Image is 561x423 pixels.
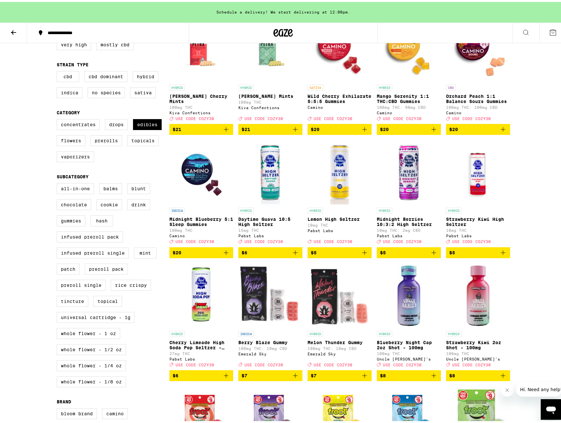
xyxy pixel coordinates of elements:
button: Add to bag [308,245,372,256]
div: Pabst Labs [238,232,302,236]
span: $21 [242,125,250,130]
img: Emerald Sky - Berry Blaze Gummy [238,261,302,326]
button: Add to bag [446,122,510,133]
p: Orchard Peach 1:1 Balance Sours Gummies [446,92,510,102]
label: Topicals [127,133,159,144]
span: USE CODE COZY30 [176,238,214,242]
label: Blunt [127,181,150,192]
p: SATIVA [308,83,323,89]
p: 15mg THC [238,226,302,230]
button: Add to bag [169,245,233,256]
img: Pabst Labs - Daytime Guava 10:5 High Seltzer [238,138,302,202]
a: Open page for Blueberry Night Cap 2oz Shot - 100mg from Uncle Arnie's [377,261,441,368]
div: Camino [377,109,441,113]
a: Open page for Lemon High Seltzer from Pabst Labs [308,138,372,245]
label: Hybrid [133,69,158,80]
span: $20 [380,125,389,130]
span: USE CODE COZY30 [383,115,422,119]
button: Add to bag [308,368,372,379]
label: Chocolate [57,197,91,208]
label: Whole Flower - 1 oz [57,326,120,337]
p: HYBRID [377,206,392,211]
span: $8 [380,371,386,376]
p: HYBRID [169,83,185,89]
p: Midnight Blueberry 5:1 Sleep Gummies [169,215,233,225]
label: Balms [99,181,122,192]
div: Kiva Confections [169,109,233,113]
button: Add to bag [446,245,510,256]
span: USE CODE COZY30 [383,238,422,242]
label: CBD Dominant [84,69,128,80]
div: Pabst Labs [308,227,372,231]
p: CBD [446,83,456,89]
a: Open page for Strawberry Kiwi High Seltzer from Pabst Labs [446,138,510,245]
span: USE CODE COZY30 [244,238,283,242]
label: Very High [57,37,91,48]
p: INDICA [238,329,254,335]
label: CBD [57,69,79,80]
p: HYBRID [238,206,254,211]
div: Emerald Sky [308,350,372,354]
p: 100mg THC [377,350,441,354]
legend: Brand [57,397,71,402]
p: 10mg THC: 2mg CBD [377,226,441,230]
label: Edibles [133,117,162,128]
span: USE CODE COZY30 [314,361,352,365]
label: Universal Cartridge - 1g [57,310,135,321]
div: Pabst Labs [377,232,441,236]
label: Preroll Single [57,278,106,289]
p: 27mg THC [169,350,233,354]
a: Open page for Midnight Blueberry 5:1 Sleep Gummies from Camino [169,138,233,245]
img: Pabst Labs - Midnight Berries 10:3:2 High Seltzer [377,138,441,202]
button: Add to bag [169,368,233,379]
label: Infused Preroll Pack [57,230,123,240]
label: Cookie [96,197,122,208]
p: Strawberry Kiwi High Seltzer [446,215,510,225]
button: Add to bag [377,245,441,256]
span: $6 [173,371,178,376]
label: Patch [57,262,80,273]
span: $5 [311,248,317,253]
label: Whole Flower - 1/4 oz [57,358,126,369]
span: USE CODE COZY30 [176,115,214,119]
img: Kiva Confections - Petra Tart Cherry Mints [169,15,233,80]
span: USE CODE COZY30 [452,238,491,242]
a: Open page for Berry Blaze Gummy from Emerald Sky [238,261,302,368]
p: HYBRID [308,206,323,211]
span: $7 [311,371,317,376]
label: Gummies [57,213,85,224]
label: Whole Flower - 1/2 oz [57,342,126,353]
label: Tincture [57,294,88,305]
button: Add to bag [169,122,233,133]
p: 100mg THC [169,103,233,108]
a: Open page for Petra Moroccan Mints from Kiva Confections [238,15,302,122]
p: Wild Cherry Exhilarate 5:5:5 Gummies [308,92,372,102]
span: $20 [449,125,458,130]
span: USE CODE COZY30 [383,361,422,365]
label: Indica [57,85,82,96]
label: Vaporizers [57,149,94,160]
img: Kiva Confections - Petra Moroccan Mints [238,15,302,80]
button: Add to bag [308,122,372,133]
label: Drink [127,197,150,208]
p: HYBRID [169,329,185,335]
p: INDICA [169,206,185,211]
span: USE CODE COZY30 [244,115,283,119]
div: Kiva Confections [238,104,302,108]
p: Mango Serenity 1:1 THC:CBD Gummies [377,92,441,102]
span: $21 [173,125,181,130]
a: Open page for Petra Tart Cherry Mints from Kiva Confections [169,15,233,122]
span: $6 [242,248,247,253]
label: Mint [134,246,157,257]
button: Add to bag [446,368,510,379]
span: USE CODE COZY30 [314,238,352,242]
span: USE CODE COZY30 [244,361,283,365]
button: Add to bag [377,368,441,379]
img: Uncle Arnie's - Strawberry Kiwi 2oz Shot - 100mg [446,261,510,326]
span: USE CODE COZY30 [176,361,214,365]
p: Melon Thunder Gummy [308,338,372,343]
label: Drops [105,117,128,128]
a: Open page for Wild Cherry Exhilarate 5:5:5 Gummies from Camino [308,15,372,122]
button: Add to bag [238,122,302,133]
span: USE CODE COZY30 [452,361,491,365]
